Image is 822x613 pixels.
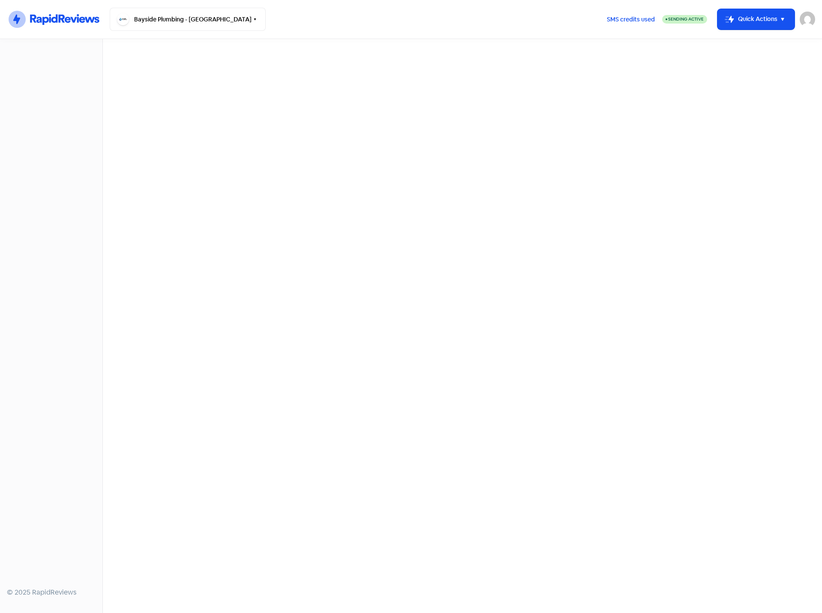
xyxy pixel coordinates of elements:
div: © 2025 RapidReviews [7,587,96,598]
button: Quick Actions [717,9,795,30]
span: SMS credits used [607,15,655,24]
button: Bayside Plumbing - [GEOGRAPHIC_DATA] [110,8,266,31]
img: User [800,12,815,27]
a: SMS credits used [600,14,662,23]
span: Sending Active [668,16,704,22]
a: Sending Active [662,14,707,24]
